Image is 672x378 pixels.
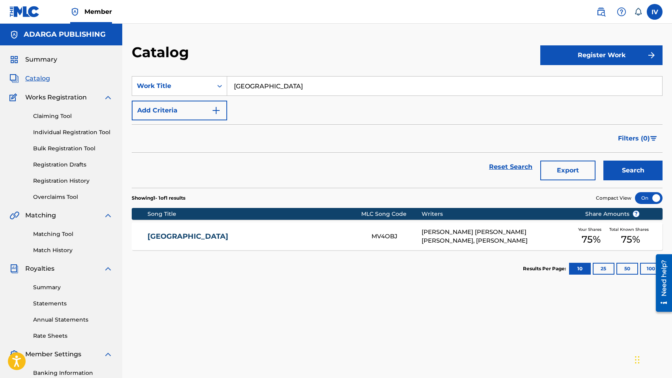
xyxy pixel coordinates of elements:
a: Reset Search [485,158,536,176]
button: 100 [640,263,662,275]
span: 75 % [621,232,640,247]
a: Rate Sheets [33,332,113,340]
img: expand [103,93,113,102]
button: 10 [569,263,591,275]
span: Share Amounts [585,210,640,218]
a: Banking Information [33,369,113,377]
img: Catalog [9,74,19,83]
span: ? [633,211,639,217]
span: Compact View [596,195,631,202]
img: expand [103,264,113,273]
a: Match History [33,246,113,254]
img: expand [103,350,113,359]
a: Individual Registration Tool [33,128,113,137]
div: Work Title [137,81,208,91]
button: Search [603,161,663,180]
img: Member Settings [9,350,19,359]
img: Accounts [9,30,19,39]
img: 9d2ae6d4665cec9f34b9.svg [211,106,221,115]
a: Bulk Registration Tool [33,144,113,153]
span: Filters ( 0 ) [618,134,650,143]
span: Member [84,7,112,16]
span: Member Settings [25,350,81,359]
h5: ADARGA PUBLISHING [24,30,106,39]
form: Search Form [132,76,663,188]
p: Results Per Page: [523,265,568,272]
a: Matching Tool [33,230,113,238]
h2: Catalog [132,43,193,61]
a: Claiming Tool [33,112,113,120]
span: Total Known Shares [609,226,652,232]
img: expand [103,211,113,220]
img: Works Registration [9,93,20,102]
img: Summary [9,55,19,64]
div: [PERSON_NAME] [PERSON_NAME] [PERSON_NAME], [PERSON_NAME] [422,228,573,245]
a: CatalogCatalog [9,74,50,83]
iframe: Chat Widget [633,340,672,378]
img: MLC Logo [9,6,40,17]
button: Filters (0) [613,129,663,148]
a: Public Search [593,4,609,20]
a: Registration Drafts [33,161,113,169]
img: help [617,7,626,17]
div: MLC Song Code [361,210,422,218]
a: Summary [33,283,113,292]
div: Notifications [634,8,642,16]
img: Top Rightsholder [70,7,80,17]
img: filter [650,136,657,141]
img: f7272a7cc735f4ea7f67.svg [647,51,656,60]
div: Writers [422,210,573,218]
div: Arrastrar [635,348,640,372]
a: Annual Statements [33,316,113,324]
img: Matching [9,211,19,220]
img: Royalties [9,264,19,273]
iframe: Resource Center [650,251,672,315]
a: SummarySummary [9,55,57,64]
span: Summary [25,55,57,64]
button: Register Work [540,45,663,65]
div: Song Title [147,210,361,218]
span: Your Shares [578,226,605,232]
div: Widget de chat [633,340,672,378]
div: MV4OBJ [371,232,422,241]
a: Overclaims Tool [33,193,113,201]
span: Works Registration [25,93,87,102]
a: Registration History [33,177,113,185]
span: Matching [25,211,56,220]
button: Export [540,161,595,180]
a: [GEOGRAPHIC_DATA] [147,232,360,241]
span: Catalog [25,74,50,83]
button: 50 [616,263,638,275]
div: User Menu [647,4,663,20]
p: Showing 1 - 1 of 1 results [132,195,185,202]
span: Royalties [25,264,54,273]
span: 75 % [582,232,601,247]
img: search [596,7,606,17]
div: Help [614,4,629,20]
button: 25 [593,263,614,275]
a: Statements [33,299,113,308]
button: Add Criteria [132,101,227,120]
